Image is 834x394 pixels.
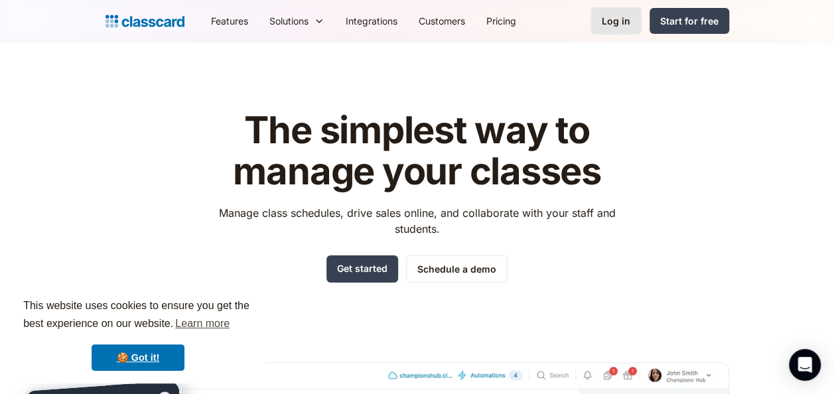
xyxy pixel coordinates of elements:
[23,298,253,334] span: This website uses cookies to ensure you get the best experience on our website.
[602,14,630,28] div: Log in
[259,6,335,36] div: Solutions
[591,7,642,34] a: Log in
[92,344,184,371] a: dismiss cookie message
[335,6,408,36] a: Integrations
[476,6,527,36] a: Pricing
[789,349,821,381] div: Open Intercom Messenger
[650,8,729,34] a: Start for free
[200,6,259,36] a: Features
[206,205,628,237] p: Manage class schedules, drive sales online, and collaborate with your staff and students.
[11,285,265,383] div: cookieconsent
[173,314,232,334] a: learn more about cookies
[660,14,719,28] div: Start for free
[408,6,476,36] a: Customers
[326,255,398,283] a: Get started
[269,14,309,28] div: Solutions
[206,110,628,192] h1: The simplest way to manage your classes
[406,255,508,283] a: Schedule a demo
[105,12,184,31] a: home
